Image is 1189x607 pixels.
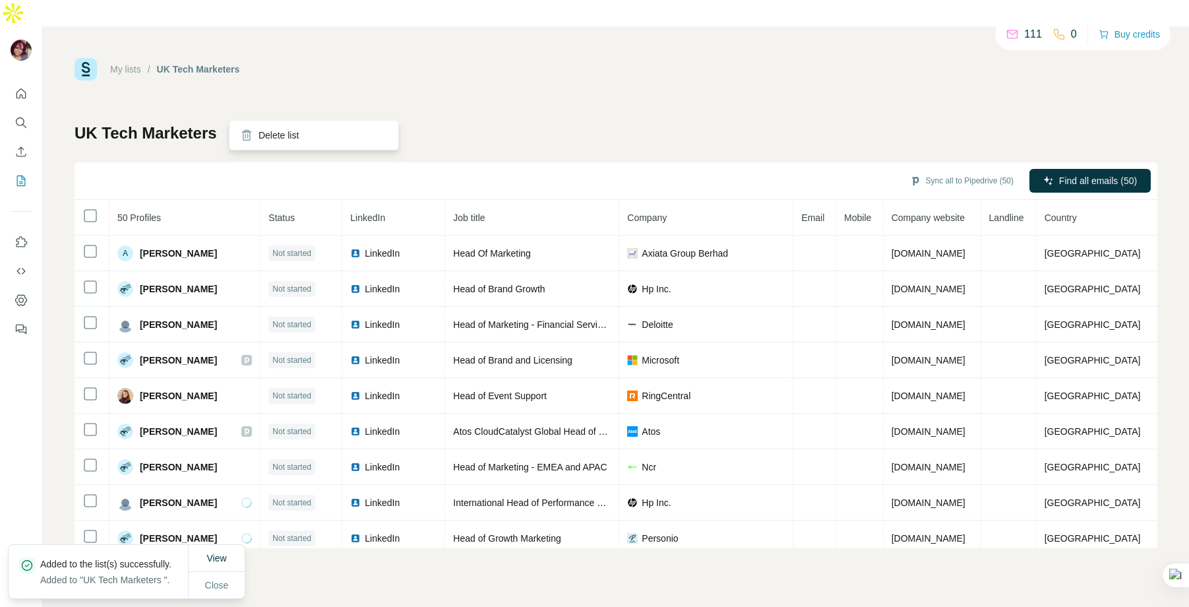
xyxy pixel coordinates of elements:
span: LinkedIn [365,532,400,545]
span: Microsoft [642,354,679,367]
img: LinkedIn logo [350,497,361,508]
span: [GEOGRAPHIC_DATA] [1045,533,1141,544]
img: Avatar [117,352,133,368]
button: Close [196,573,238,597]
span: Mobile [844,212,871,223]
span: LinkedIn [365,282,400,296]
span: Not started [272,426,311,437]
span: [DOMAIN_NAME] [892,391,965,401]
span: [DOMAIN_NAME] [892,355,965,366]
button: Enrich CSV [11,140,32,164]
span: LinkedIn [365,425,400,438]
span: Atos CloudCatalyst Global Head of Sales and Marketing, [453,426,685,437]
span: [PERSON_NAME] [140,461,217,474]
span: LinkedIn [365,461,400,474]
a: My lists [110,64,141,75]
span: Landline [989,212,1024,223]
span: Head of Brand Growth [453,284,545,294]
button: Sync all to Pipedrive (50) [901,171,1023,191]
button: Dashboard [11,288,32,312]
span: [PERSON_NAME] [140,318,217,331]
span: 50 Profiles [117,212,161,223]
img: Avatar [117,424,133,439]
span: LinkedIn [365,318,400,331]
img: company-logo [627,355,638,366]
img: company-logo [627,497,638,508]
span: [PERSON_NAME] [140,282,217,296]
span: Find all emails (50) [1059,174,1137,187]
img: Avatar [117,388,133,404]
span: Not started [272,461,311,473]
span: Head of Event Support [453,391,547,401]
span: [GEOGRAPHIC_DATA] [1045,497,1141,508]
img: Avatar [117,495,133,511]
span: Deloitte [642,318,673,331]
span: Personio [642,532,678,545]
img: company-logo [627,462,638,472]
p: 0 [1071,26,1077,42]
button: My lists [11,169,32,193]
span: Job title [453,212,485,223]
button: Find all emails (50) [1029,169,1151,193]
span: Axiata Group Berhad [642,247,728,260]
img: LinkedIn logo [350,462,361,472]
span: Head Of Marketing [453,248,531,259]
span: International Head of Performance Marketing [453,497,637,508]
span: LinkedIn [365,247,400,260]
img: LinkedIn logo [350,391,361,401]
span: Hp Inc. [642,496,671,509]
span: Head of Growth Marketing [453,533,561,544]
span: Ncr [642,461,656,474]
span: Status [268,212,295,223]
span: LinkedIn [365,496,400,509]
span: [DOMAIN_NAME] [892,497,965,508]
img: LinkedIn logo [350,319,361,330]
button: Use Surfe API [11,259,32,283]
span: Not started [272,497,311,509]
img: company-logo [627,284,638,294]
span: [GEOGRAPHIC_DATA] [1045,426,1141,437]
span: [GEOGRAPHIC_DATA] [1045,391,1141,401]
img: company-logo [627,322,638,327]
img: Avatar [117,317,133,333]
span: [GEOGRAPHIC_DATA] [1045,355,1141,366]
span: Not started [272,390,311,402]
span: RingCentral [642,389,690,402]
span: Not started [272,283,311,295]
span: Head of Marketing - EMEA and APAC [453,462,607,472]
span: [PERSON_NAME] [140,354,217,367]
span: Company [627,212,667,223]
span: Email [801,212,824,223]
span: Close [205,579,229,592]
span: [PERSON_NAME] [140,532,217,545]
img: company-logo [627,248,638,259]
span: Not started [272,247,311,259]
button: Use Surfe on LinkedIn [11,230,32,254]
span: [DOMAIN_NAME] [892,533,965,544]
img: LinkedIn logo [350,533,361,544]
span: [DOMAIN_NAME] [892,426,965,437]
span: LinkedIn [365,389,400,402]
img: company-logo [627,533,638,544]
span: [GEOGRAPHIC_DATA] [1045,319,1141,330]
p: Added to "UK Tech Marketers ". [40,573,182,587]
span: [PERSON_NAME] [140,389,217,402]
span: [PERSON_NAME] [140,496,217,509]
p: Added to the list(s) successfully. [40,558,182,571]
div: UK Tech Marketers [157,63,240,76]
img: Avatar [11,40,32,61]
span: [DOMAIN_NAME] [892,462,965,472]
img: Avatar [117,281,133,297]
span: [GEOGRAPHIC_DATA] [1045,462,1141,472]
span: Country [1045,212,1077,223]
img: Avatar [117,459,133,475]
span: LinkedIn [350,212,385,223]
span: View [206,553,226,563]
span: LinkedIn [365,354,400,367]
span: [PERSON_NAME] [140,425,217,438]
span: [PERSON_NAME] [140,247,217,260]
span: Head of Brand and Licensing [453,355,572,366]
h1: UK Tech Marketers [75,123,217,144]
img: Avatar [117,530,133,546]
span: Company website [892,212,965,223]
